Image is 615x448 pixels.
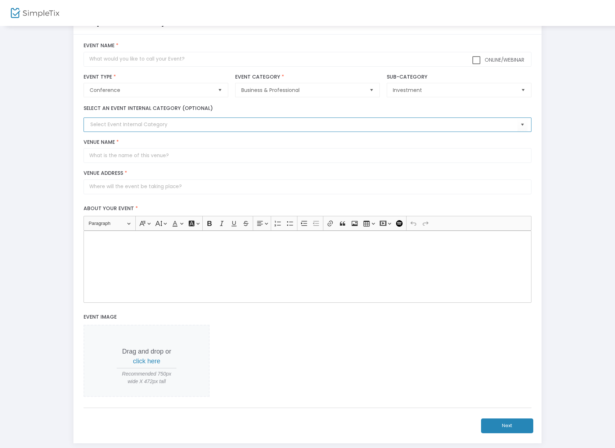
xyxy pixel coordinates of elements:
input: What is the name of this venue? [84,148,531,163]
p: Drag and drop or [117,347,176,366]
input: Select Event Internal Category [90,121,517,128]
label: Venue Name [84,139,531,146]
label: Sub-Category [387,74,531,80]
label: Event Name [84,43,531,49]
input: Where will the event be taking place? [84,179,531,194]
span: Online/Webinar [483,56,524,63]
button: Select [517,117,528,132]
label: Event Category [235,74,380,80]
span: Recommended 750px wide X 472px tall [117,370,176,385]
button: Next [481,418,533,433]
label: About your event [80,201,535,216]
button: Select [367,83,377,97]
button: Paragraph [85,218,134,229]
span: Paragraph [89,219,126,228]
label: Venue Address [84,170,531,177]
span: Investment [393,87,515,94]
span: Event Image [84,313,117,320]
input: What would you like to call your Event? [84,52,531,67]
span: Business & Professional [241,87,363,94]
button: Select [215,83,225,97]
span: Conference [90,87,212,94]
label: Event Type [84,74,228,80]
span: click here [133,358,160,365]
label: Select an event internal category (optional) [84,105,213,112]
button: Select [518,83,528,97]
div: Editor toolbar [84,216,531,230]
div: Rich Text Editor, main [84,231,531,303]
